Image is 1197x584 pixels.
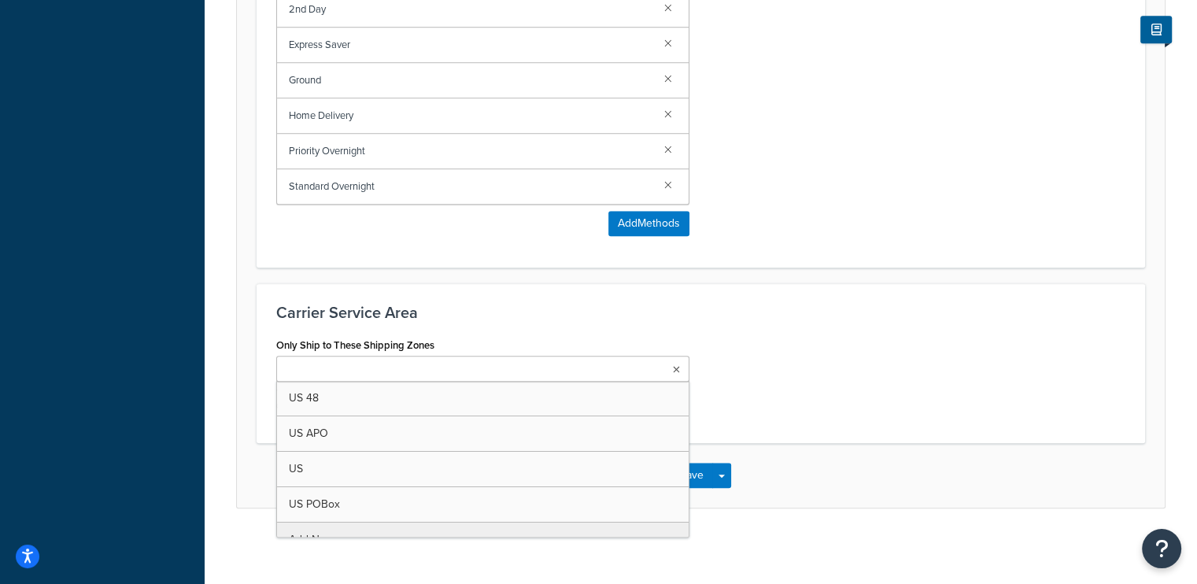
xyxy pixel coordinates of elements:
[289,460,303,477] span: US
[289,34,652,56] span: Express Saver
[277,487,689,522] a: US POBox
[289,69,652,91] span: Ground
[289,176,652,198] span: Standard Overnight
[289,531,334,548] span: Add New
[289,425,328,442] span: US APO
[277,416,689,451] a: US APO
[276,339,434,351] label: Only Ship to These Shipping Zones
[1142,529,1181,568] button: Open Resource Center
[289,390,319,406] span: US 48
[277,381,689,416] a: US 48
[289,105,652,127] span: Home Delivery
[671,463,713,488] button: Save
[276,304,1125,321] h3: Carrier Service Area
[277,452,689,486] a: US
[1140,17,1172,44] button: Show Help Docs
[289,140,652,162] span: Priority Overnight
[289,496,340,512] span: US POBox
[608,211,689,236] button: AddMethods
[277,523,689,557] a: Add New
